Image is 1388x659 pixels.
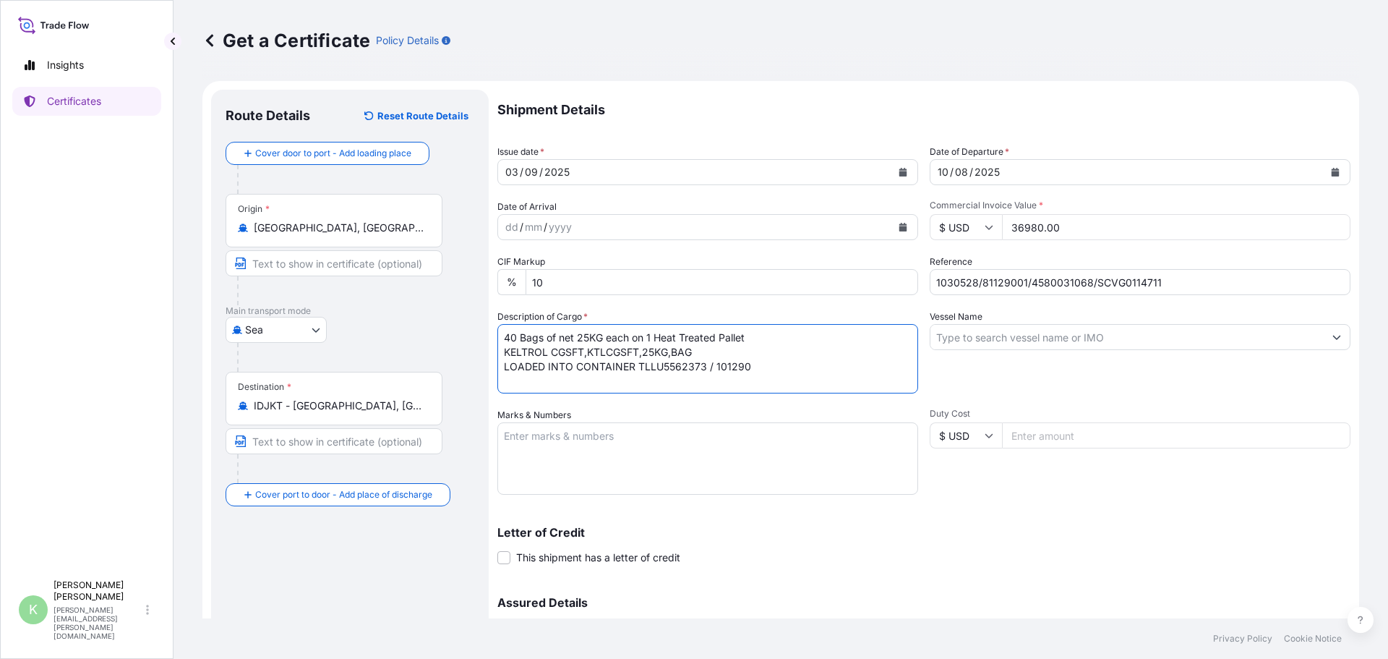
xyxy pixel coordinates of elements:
div: / [950,163,954,181]
p: Main transport mode [226,305,474,317]
label: Vessel Name [930,310,982,324]
p: Insights [47,58,84,72]
p: Get a Certificate [202,29,370,52]
div: Destination [238,381,291,393]
div: / [544,218,547,236]
a: Cookie Notice [1284,633,1342,645]
input: Destination [254,399,424,413]
input: Origin [254,221,424,235]
p: Letter of Credit [497,527,1350,538]
div: / [520,218,523,236]
div: year, [973,163,1001,181]
input: Enter amount [1002,422,1350,448]
div: day, [504,218,520,236]
label: Marks & Numbers [497,408,571,422]
button: Reset Route Details [357,104,474,127]
p: Policy Details [376,33,439,48]
span: Cover door to port - Add loading place [255,146,411,161]
span: Date of Departure [930,145,1009,159]
button: Select transport [226,317,327,343]
button: Calendar [1324,161,1347,184]
input: Text to appear on certificate [226,428,442,454]
div: day, [936,163,950,181]
p: Reset Route Details [377,109,468,123]
p: Certificates [47,94,101,109]
p: Shipment Details [497,90,1350,130]
span: K [29,603,38,617]
div: / [520,163,523,181]
span: Sea [245,323,263,337]
input: Type to search vessel name or IMO [930,324,1324,350]
label: Description of Cargo [497,310,588,324]
span: Commercial Invoice Value [930,200,1350,211]
a: Certificates [12,87,161,116]
input: Enter booking reference [930,269,1350,295]
div: year, [543,163,571,181]
p: Assured Details [497,597,1350,608]
input: Enter amount [1002,214,1350,240]
div: % [497,269,526,295]
label: Reference [930,255,972,269]
div: / [539,163,543,181]
p: [PERSON_NAME] [PERSON_NAME] [53,579,143,603]
span: Duty Cost [930,408,1350,420]
p: Route Details [226,107,310,124]
div: year, [547,218,573,236]
span: Cover port to door - Add place of discharge [255,488,432,502]
div: month, [523,218,544,236]
button: Cover door to port - Add loading place [226,142,429,165]
div: day, [504,163,520,181]
a: Insights [12,51,161,80]
span: Issue date [497,145,544,159]
label: CIF Markup [497,255,545,269]
div: month, [954,163,969,181]
button: Calendar [891,216,914,239]
div: Origin [238,203,270,215]
div: / [969,163,973,181]
button: Show suggestions [1324,324,1350,350]
button: Cover port to door - Add place of discharge [226,483,450,506]
span: Date of Arrival [497,200,557,214]
button: Calendar [891,161,914,184]
input: Text to appear on certificate [226,250,442,276]
a: Privacy Policy [1213,633,1272,645]
div: month, [523,163,539,181]
input: Enter percentage between 0 and 10% [526,269,918,295]
p: [PERSON_NAME][EMAIL_ADDRESS][PERSON_NAME][DOMAIN_NAME] [53,605,143,640]
span: This shipment has a letter of credit [516,550,680,565]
